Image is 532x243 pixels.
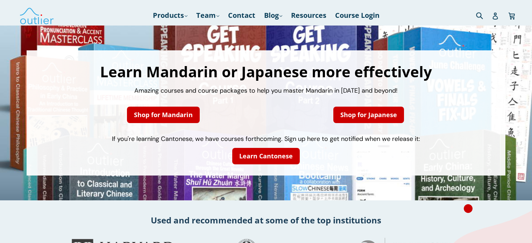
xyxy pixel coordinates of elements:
[232,148,300,164] a: Learn Cantonese
[19,5,54,26] img: Outlier Linguistics
[332,9,383,22] a: Course Login
[474,8,494,22] input: Search
[225,9,259,22] a: Contact
[288,9,330,22] a: Resources
[333,107,404,123] a: Shop for Japanese
[112,135,420,143] span: If you're learning Cantonese, we have courses forthcoming. Sign up here to get notified when we r...
[127,107,200,123] a: Shop for Mandarin
[34,64,498,79] h1: Learn Mandarin or Japanese more effectively
[149,9,191,22] a: Products
[261,9,286,22] a: Blog
[193,9,223,22] a: Team
[134,86,398,95] span: Amazing courses and course packages to help you master Mandarin in [DATE] and beyond!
